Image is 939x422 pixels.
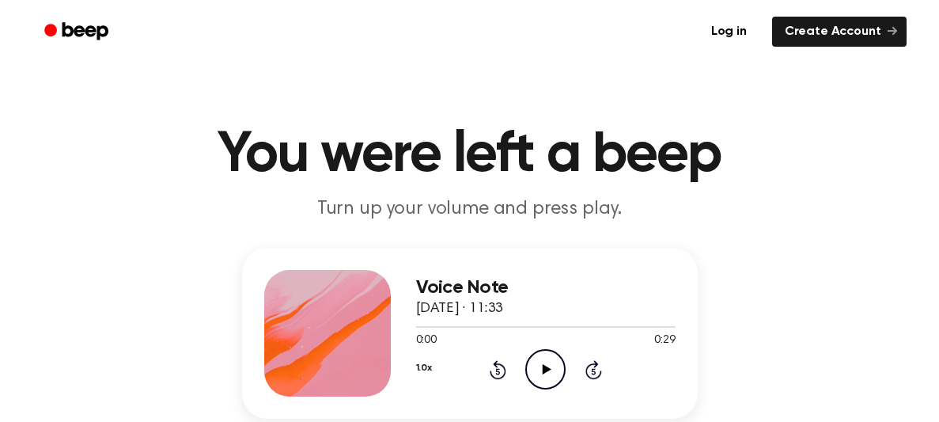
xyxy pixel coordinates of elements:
button: 1.0x [416,355,432,382]
span: 0:29 [654,333,675,349]
a: Beep [33,17,123,48]
p: Turn up your volume and press play. [166,196,774,222]
span: [DATE] · 11:33 [416,302,503,316]
a: Create Account [772,17,907,47]
a: Log in [695,13,763,50]
h1: You were left a beep [65,127,875,184]
h3: Voice Note [416,277,676,298]
span: 0:00 [416,333,437,349]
